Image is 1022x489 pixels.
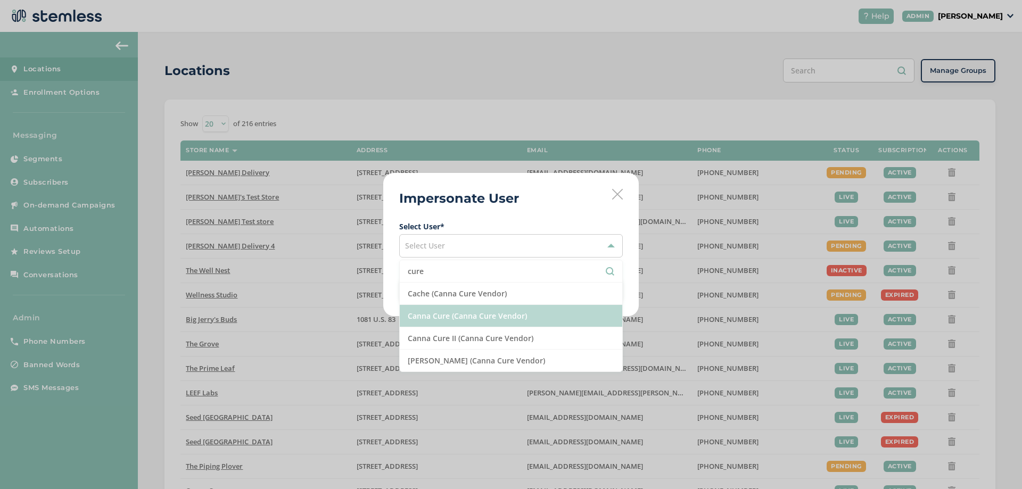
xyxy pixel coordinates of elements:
li: [PERSON_NAME] (Canna Cure Vendor) [400,350,622,371]
li: Canna Cure (Canna Cure Vendor) [400,305,622,327]
li: Canna Cure II (Canna Cure Vendor) [400,327,622,350]
input: Search [408,266,614,277]
span: Select User [405,241,445,251]
li: Cache (Canna Cure Vendor) [400,283,622,305]
iframe: Chat Widget [969,438,1022,489]
label: Select User [399,221,623,232]
h2: Impersonate User [399,189,519,208]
